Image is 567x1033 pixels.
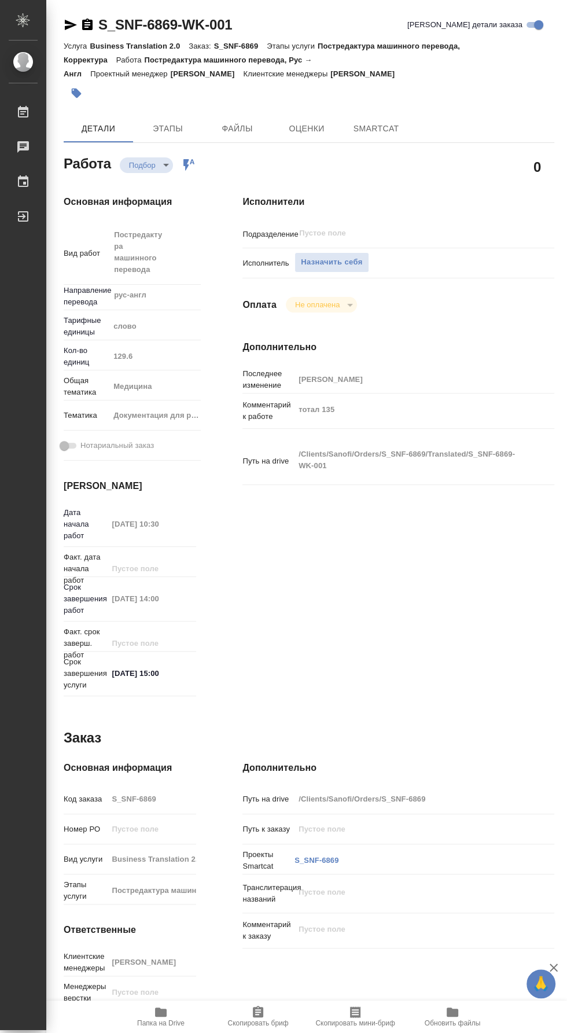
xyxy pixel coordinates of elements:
p: Факт. срок заверш. работ [64,626,108,661]
input: Пустое поле [108,851,196,867]
p: Business Translation 2.0 [90,42,189,50]
p: Вид работ [64,248,109,259]
div: Документация для рег. органов [109,406,214,425]
h2: Работа [64,152,111,173]
button: Подбор [126,160,159,170]
p: Общая тематика [64,375,109,398]
p: Путь на drive [242,793,294,805]
a: S_SNF-6869-WK-001 [98,17,232,32]
div: слово [109,317,214,336]
p: Тематика [64,410,109,421]
p: Путь к заказу [242,824,294,835]
p: Клиентские менеджеры [64,951,108,974]
input: Пустое поле [294,821,528,837]
p: Менеджеры верстки [64,981,108,1004]
input: Пустое поле [108,791,196,807]
span: Нотариальный заказ [80,440,154,451]
span: Скопировать мини-бриф [315,1019,395,1027]
input: Пустое поле [109,348,201,365]
p: Услуга [64,42,90,50]
span: Скопировать бриф [227,1019,288,1027]
span: 🙏 [531,972,551,996]
input: Пустое поле [108,821,196,837]
input: ✎ Введи что-нибудь [108,665,196,682]
p: Последнее изменение [242,368,294,391]
span: Оценки [279,122,334,136]
span: Назначить себя [301,256,362,269]
p: Подразделение [242,229,294,240]
textarea: тотал 135 [294,400,528,420]
h4: Основная информация [64,195,196,209]
button: Скопировать ссылку для ЯМессенджера [64,18,78,32]
p: Работа [116,56,145,64]
input: Пустое поле [294,791,528,807]
span: Этапы [140,122,196,136]
p: Вид услуги [64,854,108,865]
p: Код заказа [64,793,108,805]
h4: Оплата [242,298,277,312]
p: Заказ: [189,42,213,50]
p: Факт. дата начала работ [64,552,108,586]
p: Исполнитель [242,258,294,269]
button: 🙏 [526,969,555,998]
span: Детали [71,122,126,136]
div: Медицина [109,377,214,396]
h4: Дополнительно [242,340,554,354]
button: Скопировать бриф [209,1001,307,1033]
input: Пустое поле [108,516,196,532]
span: SmartCat [348,122,404,136]
button: Не оплачена [292,300,343,310]
h2: Заказ [64,729,101,747]
p: [PERSON_NAME] [171,69,244,78]
h2: 0 [533,157,541,177]
button: Добавить тэг [64,80,89,106]
span: Папка на Drive [137,1019,185,1027]
input: Пустое поле [108,590,196,607]
input: Пустое поле [294,371,528,388]
p: Срок завершения работ [64,582,108,616]
textarea: /Clients/Sanofi/Orders/S_SNF-6869/Translated/S_SNF-6869-WK-001 [294,444,528,476]
p: Комментарий к заказу [242,919,294,942]
p: Постредактура машинного перевода, Рус → Англ [64,56,312,78]
p: Проектный менеджер [90,69,170,78]
p: Номер РО [64,824,108,835]
h4: Ответственные [64,923,196,937]
p: Срок завершения услуги [64,656,108,691]
h4: Основная информация [64,761,196,775]
input: Пустое поле [108,984,196,1001]
input: Пустое поле [108,882,196,899]
a: S_SNF-6869 [294,856,338,865]
p: Тарифные единицы [64,315,109,338]
span: Файлы [209,122,265,136]
p: Комментарий к работе [242,399,294,422]
button: Обновить файлы [404,1001,501,1033]
p: Дата начала работ [64,507,108,542]
p: Кол-во единиц [64,345,109,368]
p: Этапы услуги [267,42,318,50]
h4: Исполнители [242,195,554,209]
p: Направление перевода [64,285,109,308]
button: Папка на Drive [112,1001,209,1033]
p: S_SNF-6869 [214,42,267,50]
div: Подбор [286,297,357,313]
p: Проекты Smartcat [242,849,294,872]
p: Путь на drive [242,455,294,467]
button: Скопировать ссылку [80,18,94,32]
input: Пустое поле [108,954,196,970]
p: Этапы услуги [64,879,108,902]
p: Клиентские менеджеры [244,69,331,78]
p: Транслитерация названий [242,882,294,905]
span: Обновить файлы [425,1019,481,1027]
p: [PERSON_NAME] [330,69,403,78]
input: Пустое поле [298,226,501,240]
button: Скопировать мини-бриф [307,1001,404,1033]
h4: Дополнительно [242,761,554,775]
div: Подбор [120,157,173,173]
span: [PERSON_NAME] детали заказа [407,19,522,31]
h4: [PERSON_NAME] [64,479,196,493]
input: Пустое поле [108,635,196,652]
button: Назначить себя [294,252,369,273]
input: Пустое поле [108,560,196,577]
